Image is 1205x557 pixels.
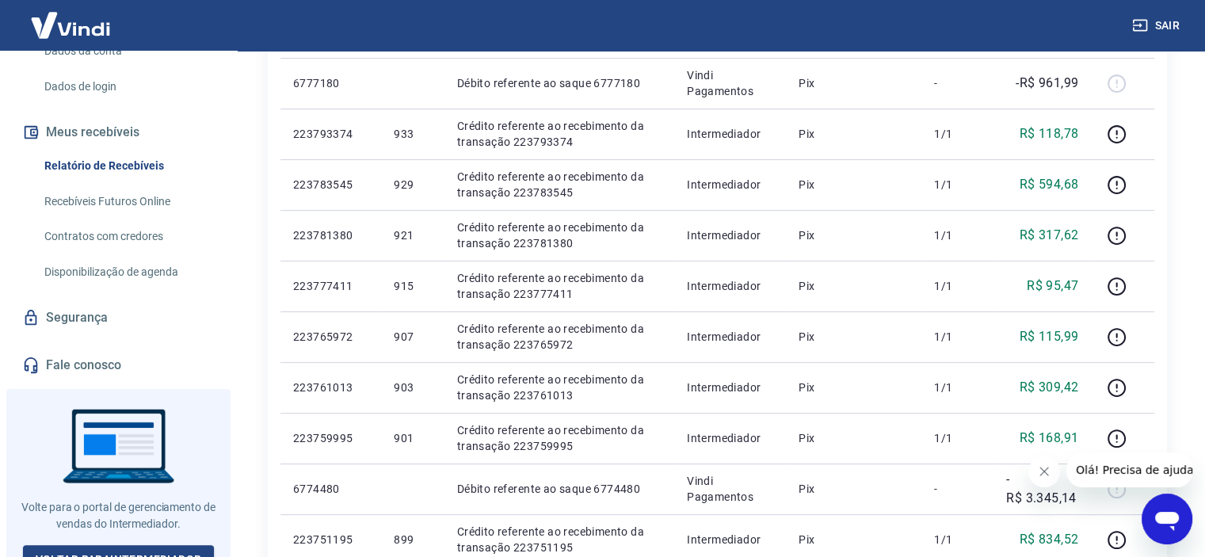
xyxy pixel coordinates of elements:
[1016,74,1078,93] p: -R$ 961,99
[38,256,218,288] a: Disponibilização de agenda
[293,481,368,497] p: 6774480
[799,126,909,142] p: Pix
[934,380,981,395] p: 1/1
[293,126,368,142] p: 223793374
[394,126,431,142] p: 933
[799,278,909,294] p: Pix
[687,329,773,345] p: Intermediador
[394,532,431,547] p: 899
[687,67,773,99] p: Vindi Pagamentos
[934,75,981,91] p: -
[687,126,773,142] p: Intermediador
[457,75,662,91] p: Débito referente ao saque 6777180
[799,329,909,345] p: Pix
[394,430,431,446] p: 901
[1129,11,1186,40] button: Sair
[457,219,662,251] p: Crédito referente ao recebimento da transação 223781380
[457,481,662,497] p: Débito referente ao saque 6774480
[1020,124,1079,143] p: R$ 118,78
[19,300,218,335] a: Segurança
[687,177,773,193] p: Intermediador
[687,532,773,547] p: Intermediador
[293,278,368,294] p: 223777411
[293,532,368,547] p: 223751195
[457,169,662,200] p: Crédito referente ao recebimento da transação 223783545
[687,227,773,243] p: Intermediador
[293,177,368,193] p: 223783545
[1066,452,1192,487] iframe: Mensagem da empresa
[38,71,218,103] a: Dados de login
[457,372,662,403] p: Crédito referente ao recebimento da transação 223761013
[394,177,431,193] p: 929
[1028,456,1060,487] iframe: Fechar mensagem
[38,150,218,182] a: Relatório de Recebíveis
[1020,175,1079,194] p: R$ 594,68
[457,422,662,454] p: Crédito referente ao recebimento da transação 223759995
[934,532,981,547] p: 1/1
[687,278,773,294] p: Intermediador
[293,380,368,395] p: 223761013
[10,11,133,24] span: Olá! Precisa de ajuda?
[799,532,909,547] p: Pix
[934,329,981,345] p: 1/1
[19,348,218,383] a: Fale conosco
[394,380,431,395] p: 903
[1006,470,1078,508] p: -R$ 3.345,14
[38,35,218,67] a: Dados da conta
[394,329,431,345] p: 907
[1020,378,1079,397] p: R$ 309,42
[934,227,981,243] p: 1/1
[687,380,773,395] p: Intermediador
[1142,494,1192,544] iframe: Botão para abrir a janela de mensagens
[1020,226,1079,245] p: R$ 317,62
[394,227,431,243] p: 921
[799,75,909,91] p: Pix
[934,278,981,294] p: 1/1
[394,278,431,294] p: 915
[799,227,909,243] p: Pix
[19,115,218,150] button: Meus recebíveis
[457,118,662,150] p: Crédito referente ao recebimento da transação 223793374
[293,227,368,243] p: 223781380
[293,329,368,345] p: 223765972
[799,380,909,395] p: Pix
[934,430,981,446] p: 1/1
[799,177,909,193] p: Pix
[457,524,662,555] p: Crédito referente ao recebimento da transação 223751195
[687,430,773,446] p: Intermediador
[38,220,218,253] a: Contratos com credores
[687,473,773,505] p: Vindi Pagamentos
[1020,327,1079,346] p: R$ 115,99
[293,430,368,446] p: 223759995
[293,75,368,91] p: 6777180
[934,126,981,142] p: 1/1
[934,177,981,193] p: 1/1
[799,481,909,497] p: Pix
[19,1,122,49] img: Vindi
[799,430,909,446] p: Pix
[1020,429,1079,448] p: R$ 168,91
[457,321,662,353] p: Crédito referente ao recebimento da transação 223765972
[934,481,981,497] p: -
[38,185,218,218] a: Recebíveis Futuros Online
[1027,277,1078,296] p: R$ 95,47
[457,270,662,302] p: Crédito referente ao recebimento da transação 223777411
[1020,530,1079,549] p: R$ 834,52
